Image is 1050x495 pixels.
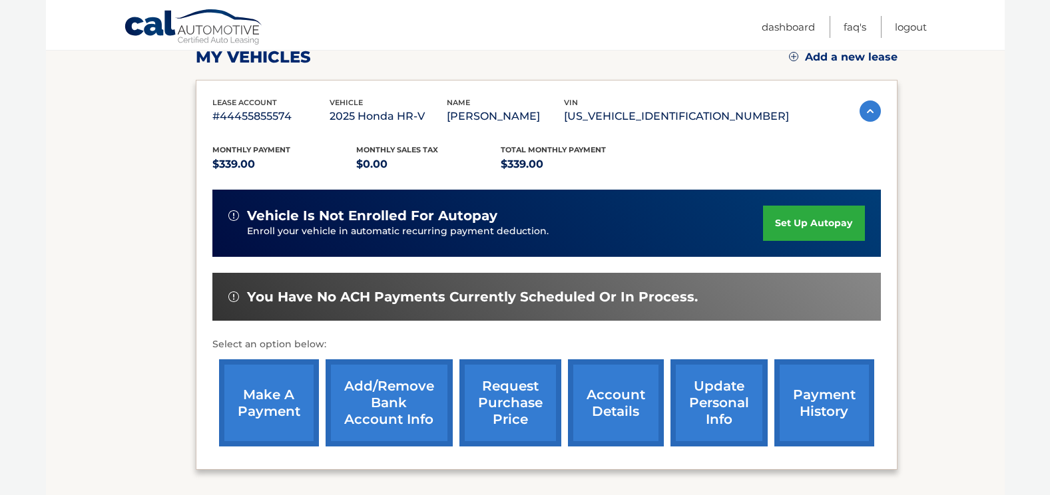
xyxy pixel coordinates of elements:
a: Dashboard [762,16,815,38]
a: FAQ's [844,16,866,38]
a: set up autopay [763,206,864,241]
span: vehicle [330,98,363,107]
p: Enroll your vehicle in automatic recurring payment deduction. [247,224,764,239]
span: Total Monthly Payment [501,145,606,154]
p: $339.00 [501,155,645,174]
p: Select an option below: [212,337,881,353]
span: You have no ACH payments currently scheduled or in process. [247,289,698,305]
a: Add a new lease [789,51,898,64]
span: vin [564,98,578,107]
span: name [447,98,470,107]
img: accordion-active.svg [860,100,881,122]
span: vehicle is not enrolled for autopay [247,208,497,224]
span: lease account [212,98,277,107]
a: Logout [895,16,927,38]
a: Add/Remove bank account info [326,359,453,446]
span: Monthly Payment [212,145,290,154]
p: [PERSON_NAME] [447,107,564,126]
img: add.svg [789,52,798,61]
p: #44455855574 [212,107,330,126]
a: make a payment [219,359,319,446]
p: [US_VEHICLE_IDENTIFICATION_NUMBER] [564,107,789,126]
a: Cal Automotive [124,9,264,47]
a: account details [568,359,664,446]
img: alert-white.svg [228,291,239,302]
img: alert-white.svg [228,210,239,221]
p: $339.00 [212,155,357,174]
h2: my vehicles [196,47,311,67]
a: payment history [774,359,874,446]
p: 2025 Honda HR-V [330,107,447,126]
p: $0.00 [356,155,501,174]
a: request purchase price [459,359,561,446]
a: update personal info [670,359,768,446]
span: Monthly sales Tax [356,145,438,154]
